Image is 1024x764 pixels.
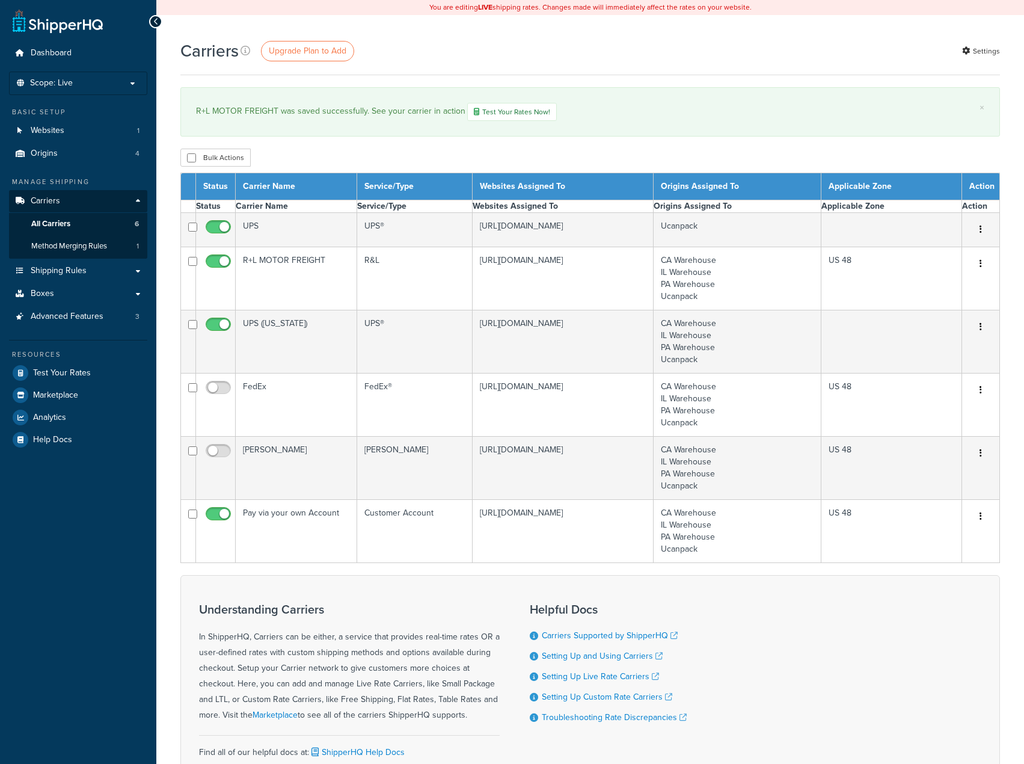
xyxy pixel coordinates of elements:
[542,670,659,683] a: Setting Up Live Rate Carriers
[821,247,961,310] td: US 48
[962,43,1000,60] a: Settings
[473,213,654,247] td: [URL][DOMAIN_NAME]
[31,126,64,136] span: Websites
[9,384,147,406] a: Marketplace
[135,312,139,322] span: 3
[473,173,654,200] th: Websites Assigned To
[236,200,357,213] th: Carrier Name
[653,173,821,200] th: Origins Assigned To
[542,691,672,703] a: Setting Up Custom Rate Carriers
[473,310,654,374] td: [URL][DOMAIN_NAME]
[9,235,147,257] li: Method Merging Rules
[199,603,500,616] h3: Understanding Carriers
[236,213,357,247] td: UPS
[653,500,821,563] td: CA Warehouse IL Warehouse PA Warehouse Ucanpack
[135,219,139,229] span: 6
[653,213,821,247] td: Ucanpack
[357,247,473,310] td: R&L
[9,362,147,384] a: Test Your Rates
[980,103,984,112] a: ×
[136,241,139,251] span: 1
[473,374,654,437] td: [URL][DOMAIN_NAME]
[31,149,58,159] span: Origins
[653,374,821,437] td: CA Warehouse IL Warehouse PA Warehouse Ucanpack
[9,143,147,165] a: Origins 4
[962,173,1000,200] th: Action
[821,173,961,200] th: Applicable Zone
[9,260,147,282] a: Shipping Rules
[31,48,72,58] span: Dashboard
[9,177,147,187] div: Manage Shipping
[542,650,663,662] a: Setting Up and Using Carriers
[357,310,473,374] td: UPS®
[196,173,236,200] th: Status
[821,200,961,213] th: Applicable Zone
[9,283,147,305] a: Boxes
[236,374,357,437] td: FedEx
[309,746,405,759] a: ShipperHQ Help Docs
[33,390,78,401] span: Marketplace
[261,41,354,61] a: Upgrade Plan to Add
[31,266,87,276] span: Shipping Rules
[542,711,687,724] a: Troubleshooting Rate Discrepancies
[236,310,357,374] td: UPS ([US_STATE])
[9,107,147,117] div: Basic Setup
[473,200,654,213] th: Websites Assigned To
[31,219,70,229] span: All Carriers
[9,306,147,328] li: Advanced Features
[9,213,147,235] li: All Carriers
[467,103,557,121] a: Test Your Rates Now!
[9,190,147,259] li: Carriers
[33,413,66,423] span: Analytics
[653,310,821,374] td: CA Warehouse IL Warehouse PA Warehouse Ucanpack
[137,126,139,136] span: 1
[180,39,239,63] h1: Carriers
[821,500,961,563] td: US 48
[9,235,147,257] a: Method Merging Rules 1
[236,173,357,200] th: Carrier Name
[357,500,473,563] td: Customer Account
[196,200,236,213] th: Status
[31,289,54,299] span: Boxes
[199,603,500,723] div: In ShipperHQ, Carriers can be either, a service that provides real-time rates OR a user-defined r...
[9,190,147,212] a: Carriers
[357,200,473,213] th: Service/Type
[9,120,147,142] a: Websites 1
[30,78,73,88] span: Scope: Live
[9,42,147,64] a: Dashboard
[236,247,357,310] td: R+L MOTOR FREIGHT
[357,437,473,500] td: [PERSON_NAME]
[9,143,147,165] li: Origins
[821,437,961,500] td: US 48
[478,2,492,13] b: LIVE
[9,213,147,235] a: All Carriers 6
[473,437,654,500] td: [URL][DOMAIN_NAME]
[9,350,147,360] div: Resources
[542,629,678,642] a: Carriers Supported by ShipperHQ
[33,435,72,445] span: Help Docs
[9,429,147,451] a: Help Docs
[196,103,984,121] div: R+L MOTOR FREIGHT was saved successfully. See your carrier in action
[31,241,107,251] span: Method Merging Rules
[236,500,357,563] td: Pay via your own Account
[473,247,654,310] td: [URL][DOMAIN_NAME]
[253,709,298,721] a: Marketplace
[199,735,500,760] div: Find all of our helpful docs at:
[530,603,687,616] h3: Helpful Docs
[473,500,654,563] td: [URL][DOMAIN_NAME]
[180,149,251,167] button: Bulk Actions
[33,368,91,378] span: Test Your Rates
[13,9,103,33] a: ShipperHQ Home
[9,407,147,428] a: Analytics
[653,200,821,213] th: Origins Assigned To
[357,213,473,247] td: UPS®
[236,437,357,500] td: [PERSON_NAME]
[653,437,821,500] td: CA Warehouse IL Warehouse PA Warehouse Ucanpack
